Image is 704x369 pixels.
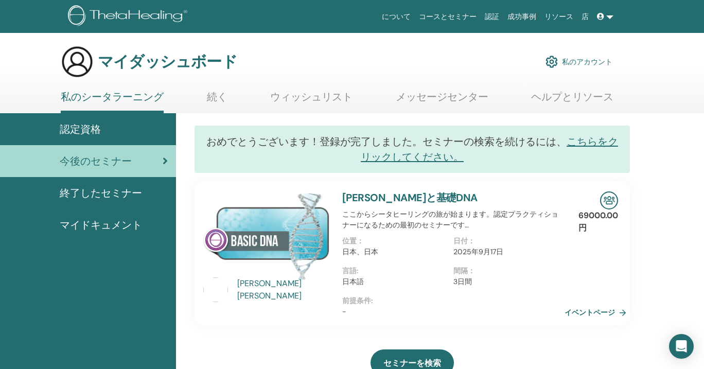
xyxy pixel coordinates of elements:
font: リソース [544,12,573,21]
a: 店 [577,7,593,26]
font: イベントページ [565,308,615,318]
font: コースとセミナー [419,12,477,21]
a: [PERSON_NAME] [PERSON_NAME] [237,277,332,302]
a: 私のアカウント [545,50,612,73]
a: [PERSON_NAME]と基礎DNA [342,191,478,204]
font: ： [357,236,364,245]
font: - [342,307,346,316]
font: について [382,12,411,21]
a: 認証 [481,7,503,26]
font: 3日間 [453,277,472,286]
a: について [378,7,415,26]
img: 対面セミナー [600,191,618,209]
a: メッセージセンター [396,91,488,111]
a: ヘルプとリソース [531,91,613,111]
font: 2025年9月17日 [453,247,503,256]
font: 私のシータラーニング [61,90,164,103]
a: 続く [207,91,227,111]
font: ヘルプとリソース [531,90,613,103]
font: 今後のセミナー [60,154,132,168]
font: おめでとうございます！登録が完了しました。セミナーの検索を続けるには、 [206,135,567,148]
font: 成功事例 [507,12,536,21]
img: cog.svg [545,53,558,71]
font: マイドキュメント [60,218,142,232]
font: メッセージセンター [396,90,488,103]
font: 日付 [453,236,468,245]
font: 日本、日本 [342,247,378,256]
font: 位置 [342,236,357,245]
font: 日本語 [342,277,364,286]
font: 認証 [485,12,499,21]
a: イベントページ [565,305,630,320]
a: ウィッシュリスト [270,91,353,111]
font: 言語 [342,266,357,275]
font: 私のアカウント [562,58,612,67]
font: 続く [207,90,227,103]
font: : [371,296,373,305]
font: ここからシータヒーリングの旅が始まります。認定プラクティショナーになるための最初のセミナーです… [342,209,558,230]
font: ： [468,236,475,245]
div: インターコムメッセンジャーを開く [669,334,694,359]
font: 認定資格 [60,122,101,136]
font: セミナーを検索 [383,358,441,368]
font: 終了したセミナー [60,186,142,200]
font: : [357,266,359,275]
a: 成功事例 [503,7,540,26]
font: 前提条件 [342,296,371,305]
font: 店 [582,12,589,21]
a: 私のシータラーニング [61,91,164,113]
font: ： [468,266,475,275]
img: generic-user-icon.jpg [61,45,94,78]
a: コースとセミナー [415,7,481,26]
font: マイダッシュボード [98,51,237,72]
font: [PERSON_NAME] [237,278,302,289]
font: ウィッシュリスト [270,90,353,103]
font: 69000.00円 [578,210,618,233]
a: リソース [540,7,577,26]
img: logo.png [68,5,191,28]
img: 基本的なDNA [203,191,330,280]
font: [PERSON_NAME] [237,290,302,301]
font: 間隔 [453,266,468,275]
